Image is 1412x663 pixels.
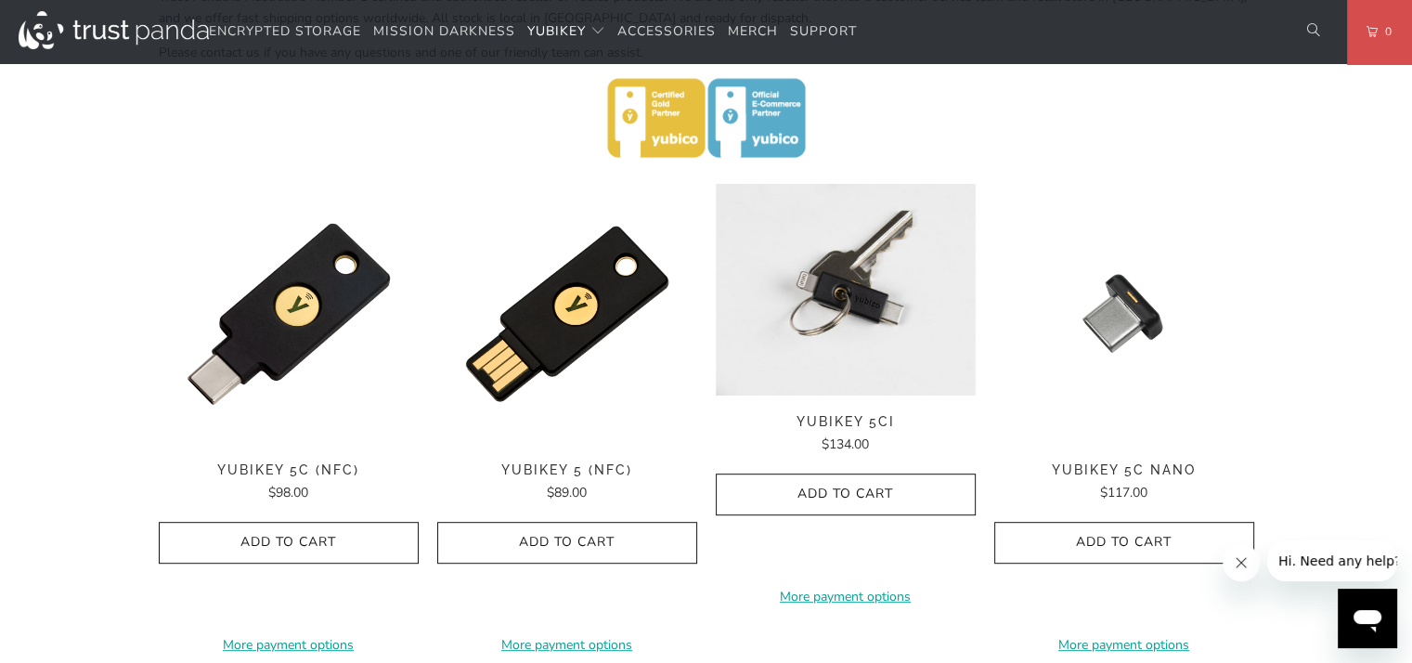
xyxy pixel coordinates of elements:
[716,587,976,607] a: More payment options
[790,10,857,54] a: Support
[437,522,697,564] button: Add to Cart
[994,184,1254,444] a: YubiKey 5C Nano - Trust Panda YubiKey 5C Nano - Trust Panda
[437,462,697,503] a: YubiKey 5 (NFC) $89.00
[527,10,605,54] summary: YubiKey
[822,435,869,453] span: $134.00
[716,184,976,396] a: YubiKey 5Ci - Trust Panda YubiKey 5Ci - Trust Panda
[994,462,1254,478] span: YubiKey 5C Nano
[728,22,778,40] span: Merch
[159,462,419,503] a: YubiKey 5C (NFC) $98.00
[1378,21,1393,42] span: 0
[437,184,697,444] img: YubiKey 5 (NFC) - Trust Panda
[728,10,778,54] a: Merch
[159,462,419,478] span: YubiKey 5C (NFC)
[617,10,716,54] a: Accessories
[437,462,697,478] span: YubiKey 5 (NFC)
[994,635,1254,656] a: More payment options
[209,10,857,54] nav: Translation missing: en.navigation.header.main_nav
[716,184,976,396] img: YubiKey 5Ci - Trust Panda
[716,414,976,455] a: YubiKey 5Ci $134.00
[159,522,419,564] button: Add to Cart
[373,10,515,54] a: Mission Darkness
[1100,484,1147,501] span: $117.00
[790,22,857,40] span: Support
[178,535,399,551] span: Add to Cart
[994,462,1254,503] a: YubiKey 5C Nano $117.00
[209,10,361,54] a: Encrypted Storage
[994,522,1254,564] button: Add to Cart
[11,13,134,28] span: Hi. Need any help?
[716,414,976,430] span: YubiKey 5Ci
[547,484,587,501] span: $89.00
[268,484,308,501] span: $98.00
[716,474,976,515] button: Add to Cart
[437,184,697,444] a: YubiKey 5 (NFC) - Trust Panda YubiKey 5 (NFC) - Trust Panda
[1267,540,1397,581] iframe: Message from company
[617,22,716,40] span: Accessories
[457,535,678,551] span: Add to Cart
[1338,589,1397,648] iframe: Button to launch messaging window
[1223,544,1260,581] iframe: Close message
[19,11,209,49] img: Trust Panda Australia
[994,184,1254,444] img: YubiKey 5C Nano - Trust Panda
[437,635,697,656] a: More payment options
[159,635,419,656] a: More payment options
[735,487,956,502] span: Add to Cart
[373,22,515,40] span: Mission Darkness
[1014,535,1235,551] span: Add to Cart
[527,22,586,40] span: YubiKey
[209,22,361,40] span: Encrypted Storage
[159,184,419,444] a: YubiKey 5C (NFC) - Trust Panda YubiKey 5C (NFC) - Trust Panda
[159,184,419,444] img: YubiKey 5C (NFC) - Trust Panda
